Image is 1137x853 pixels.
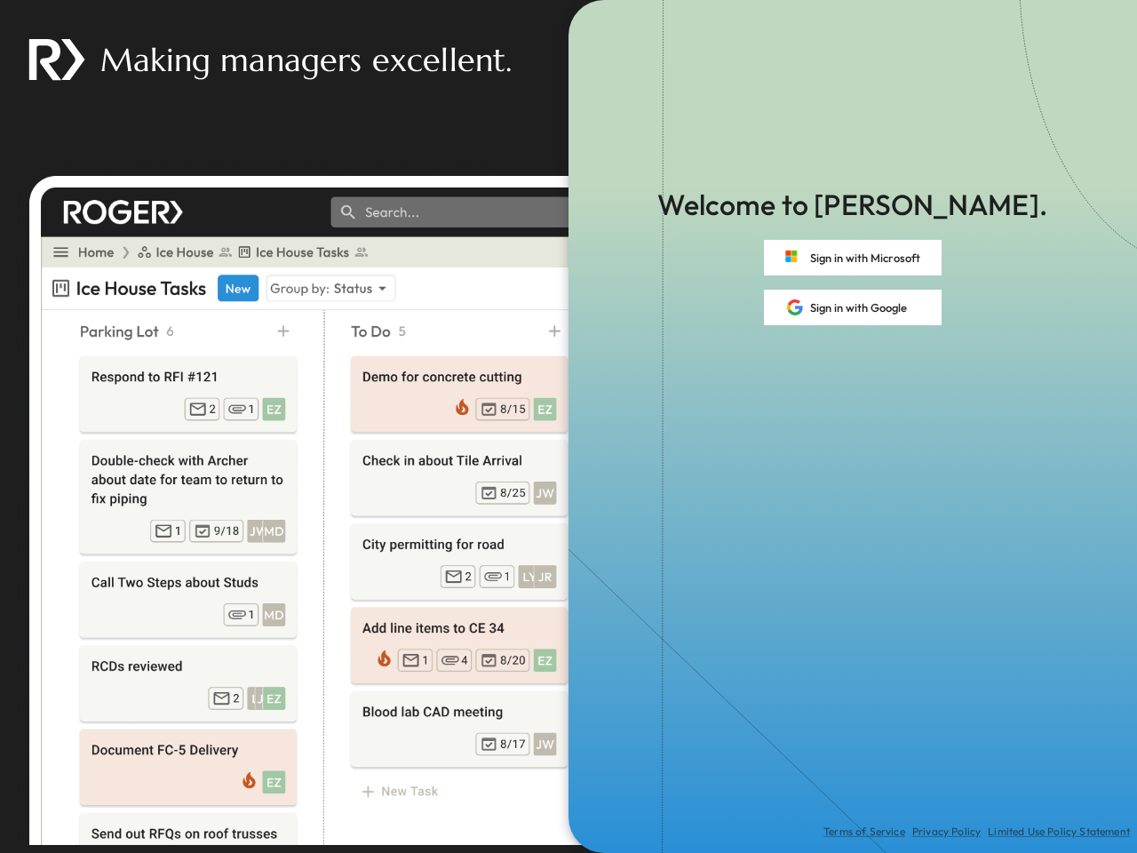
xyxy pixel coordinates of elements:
[657,185,1047,226] p: Welcome to [PERSON_NAME].
[988,825,1130,839] a: Limited Use Policy Statement
[823,825,905,839] a: Terms of Service
[764,240,942,275] button: Sign in with Microsoft
[100,37,512,83] p: Making managers excellent.
[912,825,981,839] a: Privacy Policy
[764,290,942,325] button: Sign in with Google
